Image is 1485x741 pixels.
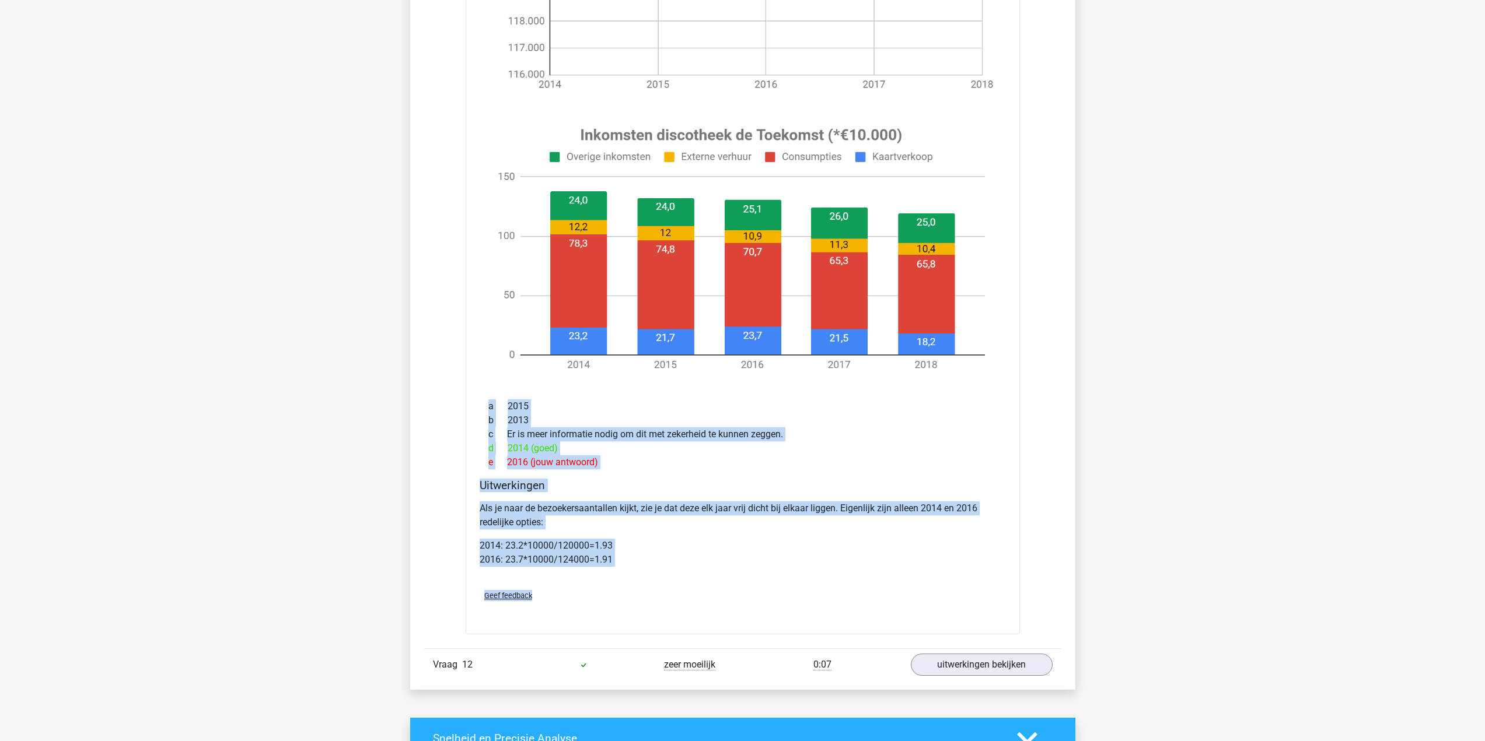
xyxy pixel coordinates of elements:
[433,658,462,672] span: Vraag
[480,479,1006,492] h4: Uitwerkingen
[911,654,1053,676] a: uitwerkingen bekijken
[664,659,715,670] span: zeer moeilijk
[488,399,508,413] span: a
[462,659,473,670] span: 12
[480,413,1006,427] div: 2013
[488,427,507,441] span: c
[480,399,1006,413] div: 2015
[480,441,1006,455] div: 2014 (goed)
[480,501,1006,529] p: Als je naar de bezoekersaantallen kijkt, zie je dat deze elk jaar vrij dicht bij elkaar liggen. E...
[484,591,532,600] span: Geef feedback
[480,455,1006,469] div: 2016 (jouw antwoord)
[813,659,831,670] span: 0:07
[480,427,1006,441] div: Er is meer informatie nodig om dit met zekerheid te kunnen zeggen.
[488,413,508,427] span: b
[488,455,507,469] span: e
[480,539,1006,567] p: 2014: 23.2*10000/120000=1.93 2016: 23.7*10000/124000=1.91
[488,441,508,455] span: d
